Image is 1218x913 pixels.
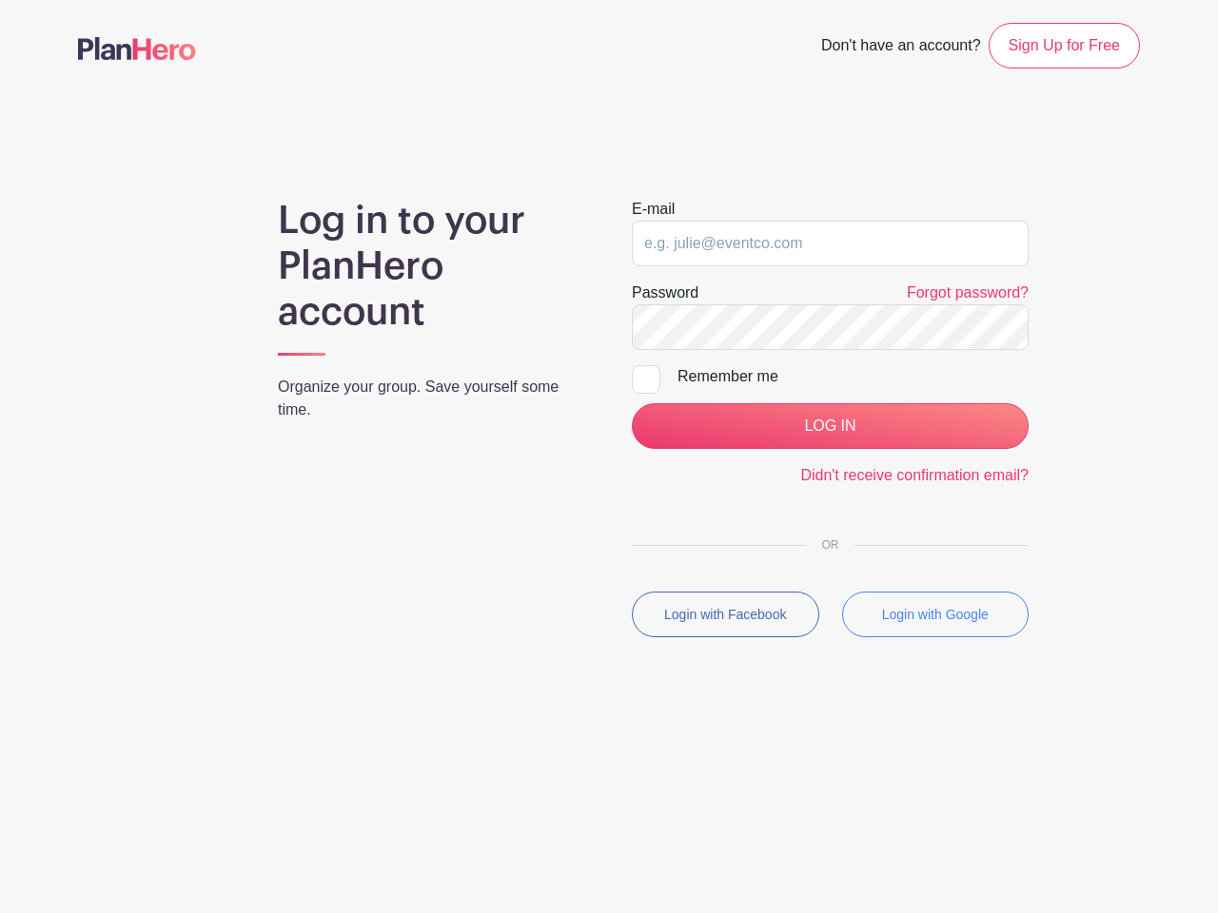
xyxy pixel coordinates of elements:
img: logo-507f7623f17ff9eddc593b1ce0a138ce2505c220e1c5a4e2b4648c50719b7d32.svg [78,37,196,60]
button: Login with Google [842,592,1030,637]
small: Login with Google [882,607,989,622]
input: e.g. julie@eventco.com [632,221,1029,266]
label: Password [632,282,698,304]
button: Login with Facebook [632,592,819,637]
h1: Log in to your PlanHero account [278,198,586,335]
p: Organize your group. Save yourself some time. [278,376,586,421]
a: Forgot password? [907,284,1029,301]
input: LOG IN [632,403,1029,449]
small: Login with Facebook [664,607,786,622]
span: Don't have an account? [821,27,981,68]
a: Sign Up for Free [989,23,1140,68]
div: Remember me [678,365,1029,388]
label: E-mail [632,198,675,221]
span: OR [807,538,855,552]
a: Didn't receive confirmation email? [800,467,1029,483]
